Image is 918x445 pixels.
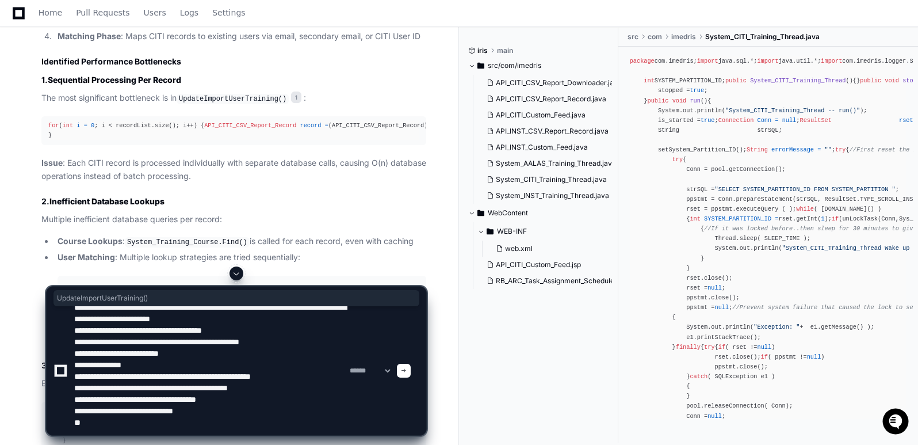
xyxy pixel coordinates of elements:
span: for [48,122,59,129]
strong: Issue [41,158,63,168]
span: rset [899,117,913,124]
span: Conn [758,117,772,124]
svg: Directory [477,206,484,220]
span: true [701,117,715,124]
code: System_Training_Course.Find() [125,237,250,248]
div: We're offline, we'll be back soon [52,97,163,107]
svg: Directory [477,59,484,73]
button: API_INST_CSV_Report_Record.java [482,123,612,139]
span: Pylon [114,180,139,189]
button: See all [178,123,209,137]
button: WEB-INF [477,222,619,241]
span: ResultSet [800,117,832,124]
span: "SELECT SYSTEM_PARTITION_ID FROM SYSTEM_PARTITION " [715,186,896,193]
span: System_AALAS_Training_Thread.java [496,159,616,168]
span: = [325,122,328,129]
span: = [84,122,87,129]
span: API_INST_Custom_Feed.java [496,143,588,152]
span: 0 [91,122,94,129]
code: UpdateImportUserTraining() [177,94,289,104]
div: ( ; i < recordList.size(); i++) { (API_CITI_CSV_Report_Record)recordList.get(i); record.Update(Co... [48,121,419,140]
span: int [63,122,73,129]
span: System_INST_Training_Thread.java [496,191,609,200]
span: i [76,122,80,129]
span: API_CITI_Custom_Feed.java [496,111,586,120]
span: • [95,154,100,163]
span: () [846,77,853,84]
span: int [644,77,654,84]
span: Logs [180,9,198,16]
span: try [835,146,846,153]
span: SYSTEM_PARTITION_ID [704,215,771,222]
span: = [817,146,821,153]
span: System_CITI_Training_Thread.java [496,175,607,184]
span: WebContent [488,208,528,218]
strong: Sequential Processing Per Record [48,75,181,85]
strong: Inefficient Database Lookups [49,196,165,206]
span: String [747,146,768,153]
h3: 1. [41,74,426,86]
li: : is called for each record, even with caching [54,235,426,249]
span: import [697,58,718,64]
span: API_CITI_Custom_Feed.jsp [496,260,581,269]
span: true [690,87,704,94]
span: public [647,97,668,104]
span: API_CITI_CSV_Report_Record.java [496,94,606,104]
p: : Each CITI record is processed individually with separate database calls, causing O(n) database ... [41,157,426,183]
span: if [832,215,839,222]
span: System_CITI_Training_Thread [750,77,846,84]
svg: Directory [487,225,494,238]
span: public [725,77,747,84]
span: [DATE] [102,154,125,163]
span: Home [39,9,62,16]
span: = [775,215,778,222]
strong: Course Lookups [58,236,123,246]
iframe: Open customer support [881,407,912,438]
span: web.xml [505,244,533,253]
span: "" [825,146,832,153]
span: void [672,97,687,104]
span: while [796,206,814,212]
span: Pull Requests [76,9,129,16]
img: 1736555170064-99ba0984-63c1-480f-8ee9-699278ef63ed [12,86,32,107]
div: Start new chat [52,86,189,97]
span: "System_CITI_Training_Thread -- run()" [725,107,860,114]
span: API_CITI_CSV_Report_Downloader.java [496,78,622,88]
button: WebContent [468,204,610,222]
span: void [885,77,899,84]
span: = [775,117,778,124]
span: API_INST_CSV_Report_Record.java [496,127,609,136]
span: () [701,97,707,104]
span: iris [477,46,488,55]
span: 1 [821,215,824,222]
span: main [497,46,513,55]
h3: 2. [41,196,426,207]
p: Multiple inefficient database queries per record: [41,213,426,226]
span: Users [144,9,166,16]
span: com [648,32,662,41]
span: [PERSON_NAME] [36,154,93,163]
button: API_CITI_CSV_Report_Record.java [482,91,612,107]
button: API_CITI_CSV_Report_Downloader.java [482,75,612,91]
strong: Matching Phase [58,31,121,41]
span: errorMessage [771,146,814,153]
span: record [300,122,322,129]
strong: User Matching [58,252,115,262]
img: PlayerZero [12,12,35,35]
button: System_CITI_Training_Thread.java [482,172,612,188]
a: Powered byPylon [81,180,139,189]
li: : Maps CITI records to existing users via email, secondary email, or CITI User ID [54,30,426,43]
span: System_CITI_Training_Thread.java [705,32,820,41]
span: import [821,58,842,64]
button: API_CITI_Custom_Feed.jsp [482,257,612,273]
img: Animesh Koratana [12,143,30,162]
span: null [782,117,797,124]
button: System_INST_Training_Thread.java [482,188,612,204]
span: int [690,215,700,222]
span: Settings [212,9,245,16]
img: 1736555170064-99ba0984-63c1-480f-8ee9-699278ef63ed [23,155,32,164]
button: System_AALAS_Training_Thread.java [482,155,612,172]
div: Past conversations [12,125,77,135]
button: web.xml [491,241,612,257]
